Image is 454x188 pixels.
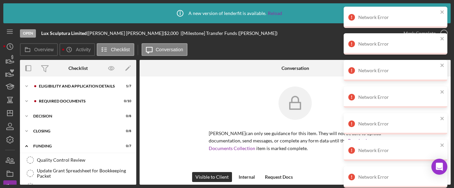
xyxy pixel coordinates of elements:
[119,114,131,118] div: 0 / 8
[262,172,296,182] button: Request Docs
[68,66,88,71] div: Checklist
[33,144,115,148] div: Funding
[111,47,130,52] label: Checklist
[20,29,36,38] div: Open
[23,167,133,180] a: Update Grant Spreadsheet for Bookkeeping Packet
[209,138,367,151] a: Required Documents Collection
[119,84,131,88] div: 1 / 7
[33,129,115,133] div: Closing
[33,114,115,118] div: Decision
[142,43,188,56] button: Conversation
[358,148,438,153] div: Network Error
[440,89,445,95] button: close
[76,47,90,52] label: Activity
[440,9,445,16] button: close
[41,31,88,36] div: |
[265,172,293,182] div: Request Docs
[282,66,309,71] div: Conversation
[164,30,178,36] span: $2,000
[358,15,438,20] div: Network Error
[440,36,445,42] button: close
[37,168,133,179] div: Update Grant Spreadsheet for Bookkeeping Packet
[20,43,58,56] button: Overview
[119,144,131,148] div: 0 / 7
[239,172,255,182] div: Internal
[39,84,115,88] div: Eligibility and Application Details
[23,153,133,167] a: Quality Control Review
[156,47,183,52] label: Conversation
[358,68,438,73] div: Network Error
[119,129,131,133] div: 0 / 8
[97,43,134,56] button: Checklist
[37,157,133,163] div: Quality Control Review
[209,130,382,152] p: [PERSON_NAME] can only see guidance for this item. They will not be able to upload documentation,...
[358,174,438,180] div: Network Error
[59,43,95,56] button: Activity
[440,63,445,69] button: close
[235,172,258,182] button: Internal
[440,142,445,149] button: close
[195,172,229,182] div: Visible to Client
[88,31,164,36] div: [PERSON_NAME] [PERSON_NAME] |
[119,99,131,103] div: 0 / 10
[39,99,115,103] div: Required Documents
[268,11,282,16] a: Reload
[358,94,438,100] div: Network Error
[440,116,445,122] button: close
[41,30,87,36] b: Lux Sculptura Limited
[172,5,282,22] div: A new version of lenderfit is available.
[431,159,447,175] div: Open Intercom Messenger
[358,121,438,126] div: Network Error
[180,31,278,36] div: | [Milestone] Transfer Funds ([PERSON_NAME])
[192,172,232,182] button: Visible to Client
[34,47,54,52] label: Overview
[358,41,438,47] div: Network Error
